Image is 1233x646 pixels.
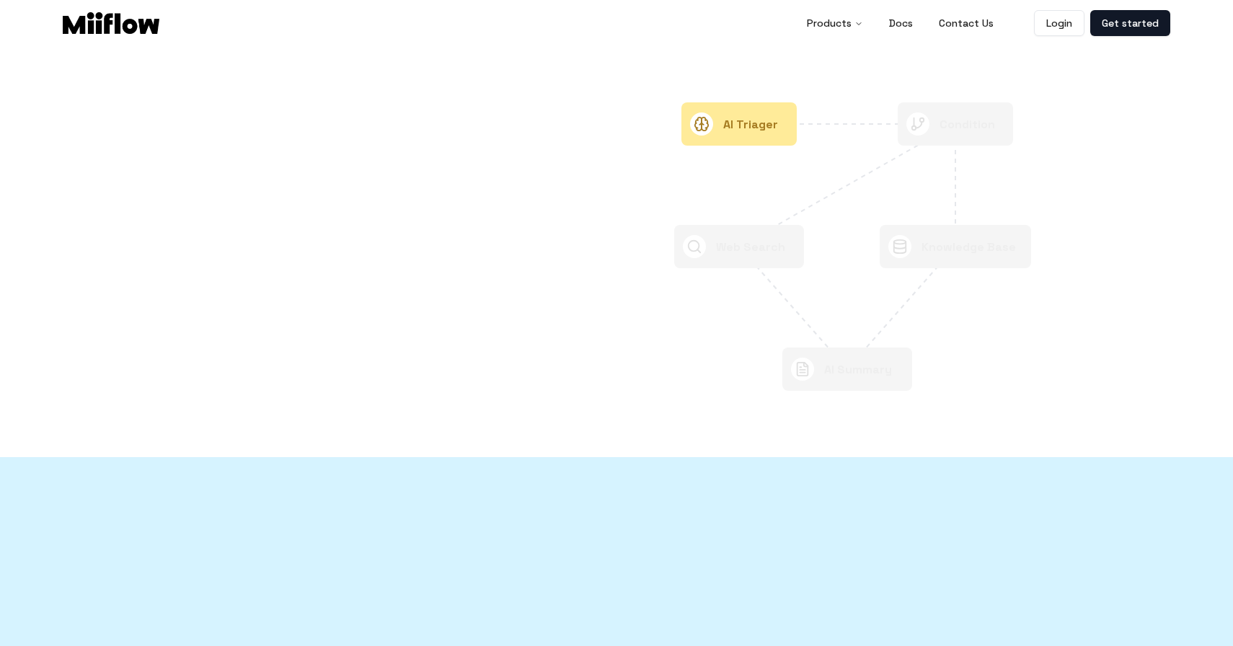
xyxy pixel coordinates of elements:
a: Contact Us [927,9,1005,37]
button: Products [795,9,875,37]
nav: Main [795,9,1005,37]
a: Get started [1090,10,1170,36]
img: Logo [63,12,159,34]
a: Login [1034,10,1084,36]
text: AI Summary [824,362,892,377]
text: Web Search [716,239,785,255]
text: Knowledge Base [922,239,1016,255]
text: AI Triager [723,117,778,132]
a: Docs [878,9,924,37]
text: Condition [940,117,995,132]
